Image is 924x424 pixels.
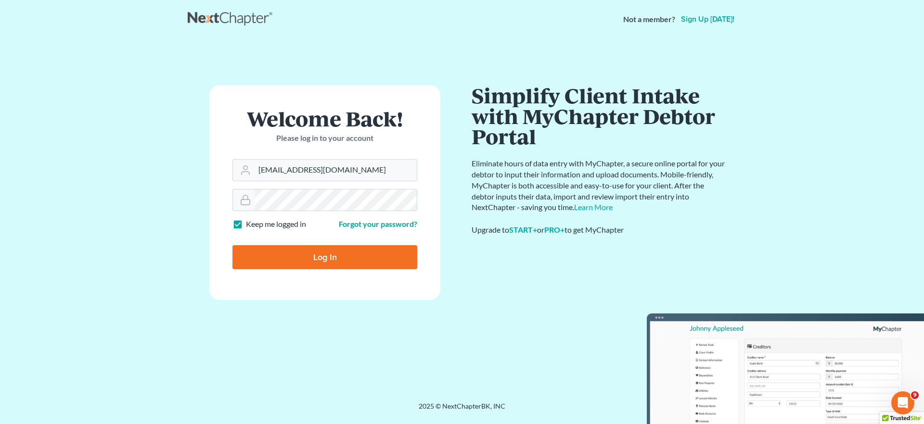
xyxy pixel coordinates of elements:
[188,401,736,419] div: 2025 © NextChapterBK, INC
[509,225,537,234] a: START+
[679,15,736,23] a: Sign up [DATE]!
[246,219,306,230] label: Keep me logged in
[339,219,417,228] a: Forgot your password?
[911,391,919,399] span: 9
[472,224,727,236] div: Upgrade to or to get MyChapter
[232,108,417,129] h1: Welcome Back!
[232,245,417,269] input: Log In
[891,391,914,414] iframe: Intercom live chat
[574,202,613,212] a: Learn More
[544,225,565,234] a: PRO+
[472,158,727,213] p: Eliminate hours of data entry with MyChapter, a secure online portal for your debtor to input the...
[255,160,417,181] input: Email Address
[232,133,417,144] p: Please log in to your account
[623,14,675,25] strong: Not a member?
[472,85,727,147] h1: Simplify Client Intake with MyChapter Debtor Portal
